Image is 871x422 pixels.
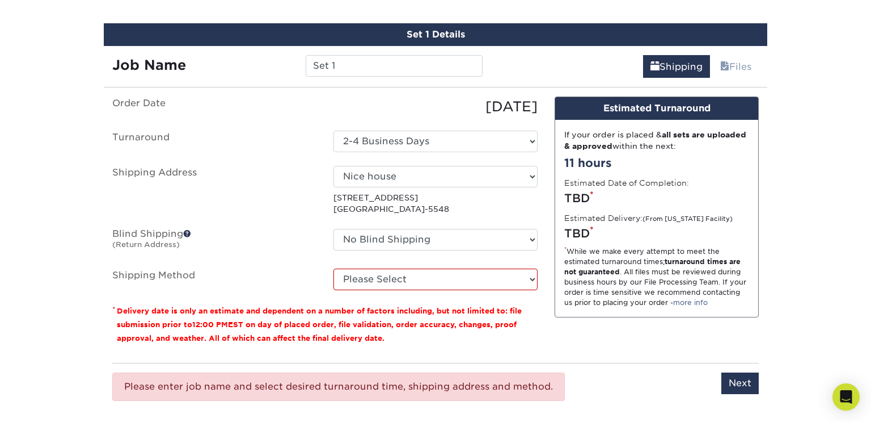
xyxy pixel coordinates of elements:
[306,55,482,77] input: Enter a job name
[117,307,522,342] small: Delivery date is only an estimate and dependent on a number of factors including, but not limited...
[564,257,741,276] strong: turnaround times are not guaranteed
[112,57,186,73] strong: Job Name
[642,215,733,223] small: (From [US_STATE] Facility)
[721,373,759,394] input: Next
[564,212,733,224] label: Estimated Delivery:
[333,192,538,215] p: [STREET_ADDRESS] [GEOGRAPHIC_DATA]-5548
[564,246,749,308] div: While we make every attempt to meet the estimated turnaround times; . All files must be reviewed ...
[564,154,749,172] div: 11 hours
[564,190,749,207] div: TBD
[112,373,565,401] div: Please enter job name and select desired turnaround time, shipping address and method.
[104,97,325,117] label: Order Date
[112,240,180,249] small: (Return Address)
[104,166,325,215] label: Shipping Address
[104,131,325,152] label: Turnaround
[325,97,546,117] div: [DATE]
[713,55,759,78] a: Files
[564,225,749,242] div: TBD
[650,61,659,72] span: shipping
[564,129,749,152] div: If your order is placed & within the next:
[832,383,860,411] div: Open Intercom Messenger
[673,298,708,307] a: more info
[104,23,767,46] div: Set 1 Details
[192,320,228,329] span: 12:00 PM
[555,97,758,120] div: Estimated Turnaround
[104,229,325,255] label: Blind Shipping
[720,61,729,72] span: files
[104,269,325,290] label: Shipping Method
[643,55,710,78] a: Shipping
[564,177,689,189] label: Estimated Date of Completion:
